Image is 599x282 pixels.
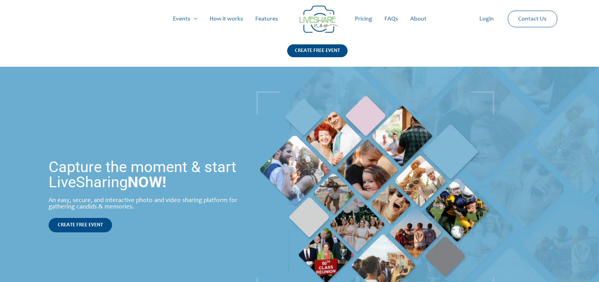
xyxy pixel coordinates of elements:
[13,7,586,31] nav: Site Navigation
[49,197,239,210] div: An easy, secure, and interactive photo and video sharing platform for gathering candids & memories.
[287,44,348,67] a: CREATE FREE EVENT
[512,11,553,27] a: Contact Us
[167,7,204,31] a: Events
[404,7,433,31] a: About
[249,7,284,31] a: Features
[204,7,249,31] a: How it works
[300,6,338,33] img: Group 14 | Live Photo Slideshow for Events | Create Free Events Album for Any Occasion
[128,173,166,191] strong: NOW!
[349,7,378,31] a: Pricing
[378,7,404,31] a: FAQs
[473,7,500,31] a: Login
[49,160,239,190] h1: Capture the moment & start LiveSharing
[58,222,103,228] span: CREATE FREE EVENT
[49,218,112,232] a: CREATE FREE EVENT
[287,44,348,57] div: CREATE FREE EVENT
